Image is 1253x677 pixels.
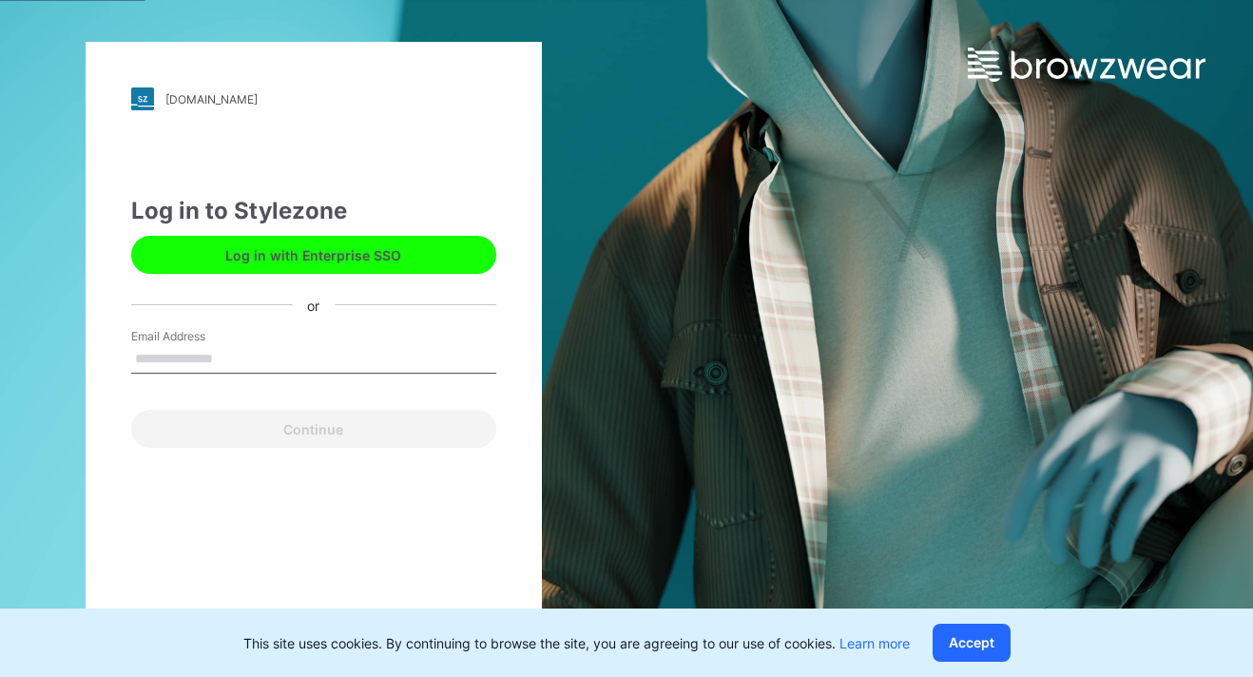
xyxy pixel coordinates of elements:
[968,48,1205,82] img: browzwear-logo.e42bd6dac1945053ebaf764b6aa21510.svg
[243,633,910,653] p: This site uses cookies. By continuing to browse the site, you are agreeing to our use of cookies.
[131,87,154,110] img: stylezone-logo.562084cfcfab977791bfbf7441f1a819.svg
[933,624,1011,662] button: Accept
[839,635,910,651] a: Learn more
[165,92,258,106] div: [DOMAIN_NAME]
[131,328,264,345] label: Email Address
[131,194,496,228] div: Log in to Stylezone
[292,295,335,315] div: or
[131,87,496,110] a: [DOMAIN_NAME]
[131,236,496,274] button: Log in with Enterprise SSO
